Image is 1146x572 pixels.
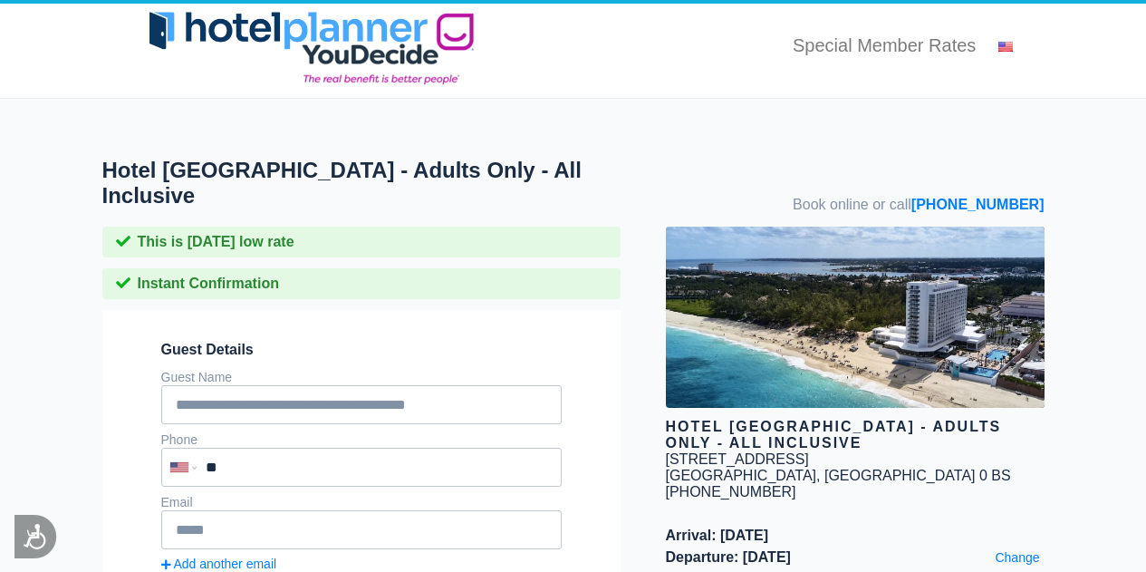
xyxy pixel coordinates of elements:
span: BS [991,468,1010,483]
a: [PHONE_NUMBER] [911,197,1045,212]
span: Book online or call [793,197,1044,213]
span: 0 [979,468,987,483]
label: Guest Name [161,370,233,384]
div: [PHONE_NUMBER] [666,484,1045,500]
a: Add another email [161,557,562,571]
div: This is [DATE] low rate [102,227,621,257]
span: [GEOGRAPHIC_DATA] [824,468,976,483]
img: You-DecideHP-logo-new.png [134,8,477,90]
h1: Hotel [GEOGRAPHIC_DATA] - Adults Only - All Inclusive [102,158,666,208]
img: hotel image [666,227,1045,408]
span: Arrival: [DATE] [666,528,1045,544]
li: Special Member Rates [793,35,976,56]
label: Phone [161,432,197,447]
div: [STREET_ADDRESS] [666,451,809,468]
div: Hotel [GEOGRAPHIC_DATA] - Adults Only - All Inclusive [666,419,1045,451]
span: [GEOGRAPHIC_DATA], [666,468,821,483]
span: Guest Details [161,342,562,358]
div: United States: +1 [163,450,201,485]
label: Email [161,495,193,509]
div: Instant Confirmation [102,268,621,299]
a: Change [990,546,1044,569]
span: Departure: [DATE] [666,549,1045,566]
